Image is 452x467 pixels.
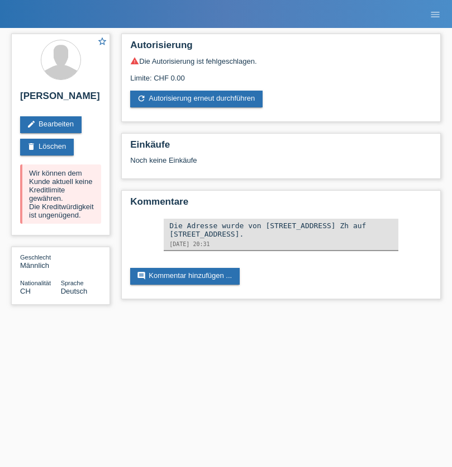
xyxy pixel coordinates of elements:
h2: Einkäufe [130,139,432,156]
i: edit [27,120,36,129]
div: Die Adresse wurde von [STREET_ADDRESS] Zh auf [STREET_ADDRESS]. [169,221,393,238]
a: refreshAutorisierung erneut durchführen [130,91,263,107]
i: delete [27,142,36,151]
span: Nationalität [20,280,51,286]
span: Deutsch [61,287,88,295]
i: star_border [97,36,107,46]
span: Geschlecht [20,254,51,261]
a: star_border [97,36,107,48]
h2: Kommentare [130,196,432,213]
div: [DATE] 20:31 [169,241,393,247]
div: Männlich [20,253,61,270]
a: deleteLöschen [20,139,74,155]
h2: Autorisierung [130,40,432,56]
div: Wir können dem Kunde aktuell keine Kreditlimite gewähren. Die Kreditwürdigkeit ist ungenügend. [20,164,101,224]
a: editBearbeiten [20,116,82,133]
i: menu [430,9,441,20]
span: Schweiz [20,287,31,295]
h2: [PERSON_NAME] [20,91,101,107]
a: menu [424,11,446,17]
i: refresh [137,94,146,103]
i: warning [130,56,139,65]
a: commentKommentar hinzufügen ... [130,268,240,285]
div: Noch keine Einkäufe [130,156,432,173]
div: Die Autorisierung ist fehlgeschlagen. [130,56,432,65]
span: Sprache [61,280,84,286]
i: comment [137,271,146,280]
div: Limite: CHF 0.00 [130,65,432,82]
